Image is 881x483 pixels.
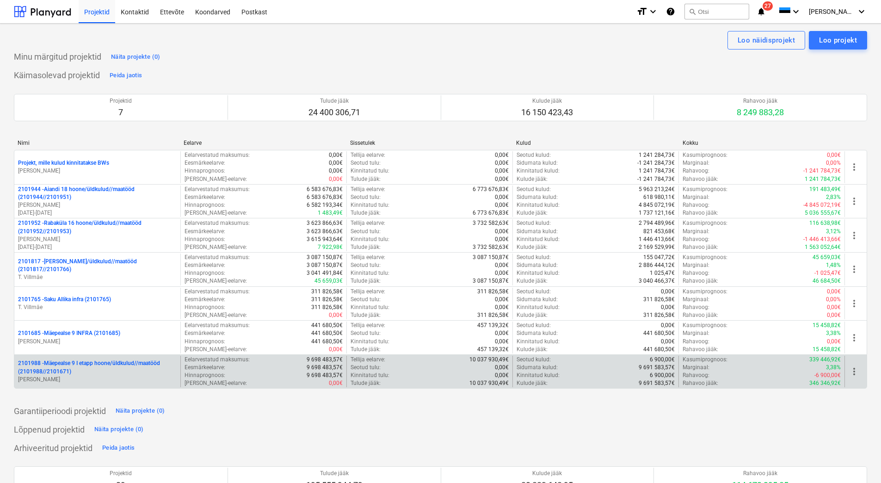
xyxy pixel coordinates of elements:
p: [PERSON_NAME] [18,376,177,384]
p: Käimasolevad projektid [14,70,100,81]
i: Abikeskus [666,6,675,17]
p: 9 691 583,57€ [639,364,675,372]
p: 457 139,32€ [477,346,509,353]
p: 1 241 784,73€ [639,167,675,175]
p: 6 583 676,83€ [307,193,343,201]
p: 0,00€ [495,372,509,379]
p: [PERSON_NAME]-eelarve : [185,175,247,183]
p: 0,00% [826,159,841,167]
p: 311 826,58€ [477,311,509,319]
p: Tulude jääk : [351,346,381,353]
p: Sidumata kulud : [517,261,558,269]
p: Kinnitatud tulu : [351,201,389,209]
p: 0,00€ [661,303,675,311]
p: Tellija eelarve : [351,151,385,159]
p: 2101952 - Rabaküla 16 hoone/üldkulud//maatööd (2101952//2101953) [18,219,177,235]
p: 6 773 676,83€ [473,209,509,217]
button: Peida jaotis [107,68,144,83]
p: Kinnitatud kulud : [517,269,560,277]
p: Eelarvestatud maksumus : [185,219,250,227]
p: 3 087 150,87€ [473,254,509,261]
p: 0,00€ [329,167,343,175]
p: 441 680,50€ [311,322,343,329]
p: Seotud tulu : [351,364,381,372]
p: 0,00€ [495,364,509,372]
i: format_size [636,6,647,17]
p: 441 680,50€ [643,329,675,337]
p: Marginaal : [683,159,709,167]
div: Peida jaotis [110,70,142,81]
p: 0,00€ [495,338,509,346]
p: 0,00€ [495,151,509,159]
p: Hinnaprognoos : [185,303,225,311]
span: 27 [763,1,773,11]
p: Tellija eelarve : [351,288,385,296]
p: Kasumiprognoos : [683,356,727,364]
p: Rahavoog : [683,235,709,243]
p: Marginaal : [683,364,709,372]
p: 1 241 284,73€ [639,151,675,159]
p: -6 900,00€ [814,372,841,379]
p: 0,00€ [495,193,509,201]
p: 24 400 306,71 [308,107,360,118]
p: Rahavoo jääk : [683,379,718,387]
p: 1 025,47€ [650,269,675,277]
p: 0,00€ [827,311,841,319]
p: Kinnitatud tulu : [351,235,389,243]
p: 0,00€ [495,175,509,183]
p: 3 732 582,63€ [473,219,509,227]
p: Minu märgitud projektid [14,51,101,62]
p: 0,00% [826,296,841,303]
p: 3 732 582,63€ [473,243,509,251]
p: Rahavoo jääk [737,97,784,105]
p: Tellija eelarve : [351,254,385,261]
span: [PERSON_NAME] [809,8,855,15]
p: 0,00€ [495,261,509,269]
p: 3 040 466,37€ [639,277,675,285]
p: [PERSON_NAME]-eelarve : [185,277,247,285]
p: 311 826,58€ [643,296,675,303]
p: Seotud tulu : [351,159,381,167]
p: 4 845 072,19€ [639,201,675,209]
div: Projekt, mille kulud kinnitatakse BWs[PERSON_NAME] [18,159,177,175]
p: Kinnitatud kulud : [517,338,560,346]
p: 8 249 883,28 [737,107,784,118]
p: 0,00€ [661,338,675,346]
p: Hinnaprognoos : [185,338,225,346]
p: 3,38% [826,329,841,337]
p: 0,00€ [495,167,509,175]
p: 116 638,98€ [809,219,841,227]
p: Seotud kulud : [517,219,551,227]
p: Kasumiprognoos : [683,322,727,329]
p: Eelarvestatud maksumus : [185,288,250,296]
p: Eesmärkeelarve : [185,159,225,167]
p: Seotud kulud : [517,356,551,364]
p: Marginaal : [683,329,709,337]
p: [DATE] - [DATE] [18,209,177,217]
p: Eelarvestatud maksumus : [185,254,250,261]
p: 457 139,32€ [477,322,509,329]
p: Eesmärkeelarve : [185,261,225,269]
p: 3 087 150,87€ [307,254,343,261]
p: Sidumata kulud : [517,364,558,372]
div: Eelarve [184,140,342,146]
p: Seotud tulu : [351,261,381,269]
div: Näita projekte (0) [94,424,144,435]
p: 0,00€ [495,303,509,311]
p: 0,00€ [329,151,343,159]
p: -1 241 784,73€ [803,167,841,175]
p: 5 036 555,67€ [805,209,841,217]
p: Tulude jääk : [351,311,381,319]
p: 45 659,03€ [813,254,841,261]
button: Näita projekte (0) [109,50,163,64]
p: Eelarvestatud maksumus : [185,322,250,329]
div: 2101988 -Mäepealse 9 I etapp hoone/üldkulud//maatööd (2101988//2101671)[PERSON_NAME] [18,359,177,383]
p: [PERSON_NAME] [18,201,177,209]
button: Loo näidisprojekt [727,31,805,50]
div: 2101765 -Saku Allika infra (2101765)T. Villmäe [18,296,177,311]
p: 339 446,92€ [809,356,841,364]
p: 6 900,00€ [650,372,675,379]
div: Näita projekte (0) [111,52,160,62]
p: Kasumiprognoos : [683,254,727,261]
p: 6 582 193,34€ [307,201,343,209]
